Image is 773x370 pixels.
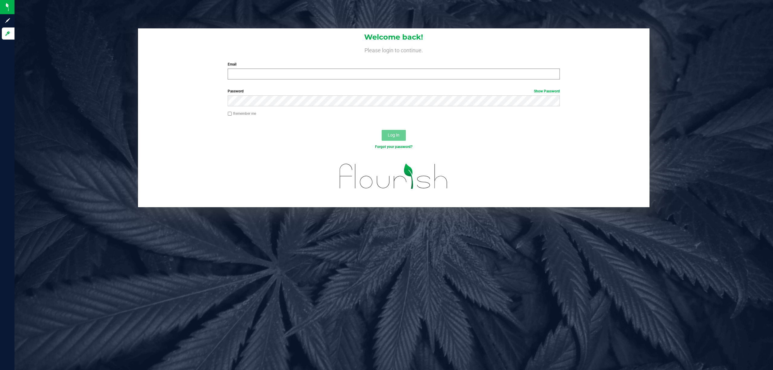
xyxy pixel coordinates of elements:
label: Email [228,62,560,67]
inline-svg: Sign up [5,18,11,24]
inline-svg: Log in [5,31,11,37]
a: Show Password [534,89,560,93]
h1: Welcome back! [138,33,650,41]
label: Remember me [228,111,256,116]
img: flourish_logo.svg [330,156,458,197]
span: Password [228,89,244,93]
span: Log In [388,133,399,137]
a: Forgot your password? [375,145,412,149]
input: Remember me [228,112,232,116]
h4: Please login to continue. [138,46,650,53]
button: Log In [382,130,406,141]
